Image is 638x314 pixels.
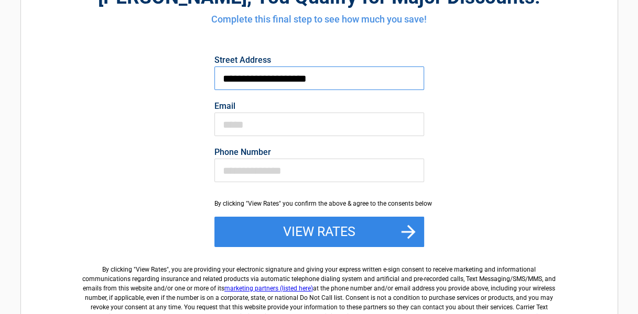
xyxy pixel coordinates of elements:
[214,199,424,208] div: By clicking "View Rates" you confirm the above & agree to the consents below
[214,56,424,64] label: Street Address
[214,102,424,110] label: Email
[79,13,560,26] h4: Complete this final step to see how much you save!
[214,217,424,247] button: View Rates
[214,148,424,156] label: Phone Number
[136,266,167,273] span: View Rates
[224,285,313,292] a: marketing partners (listed here)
